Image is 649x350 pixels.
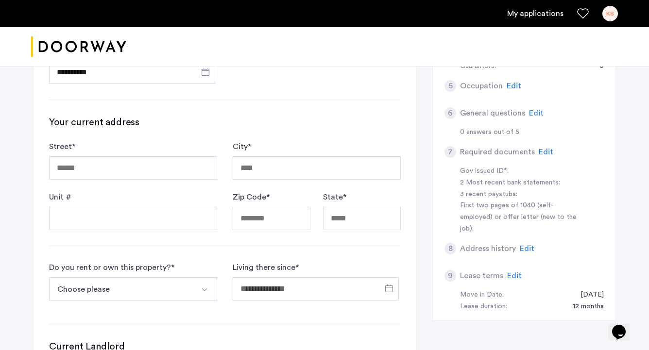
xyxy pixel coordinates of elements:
button: Open calendar [383,283,395,294]
label: State * [323,191,346,203]
button: Open calendar [200,66,211,78]
label: Unit # [49,191,71,203]
div: 09/25/2025 [571,289,604,301]
h3: Your current address [49,116,401,129]
div: 5 [444,80,456,92]
div: 2 Most recent bank statements: [460,177,582,189]
h5: Address history [460,243,516,254]
div: 8 [444,243,456,254]
span: Edit [507,82,521,90]
h5: Occupation [460,80,503,92]
label: Street * [49,141,75,152]
label: Living there since * [233,262,299,273]
div: Do you rent or own this property? * [49,262,174,273]
h5: Required documents [460,146,535,158]
div: Lease duration: [460,301,507,313]
button: Select option [49,277,194,300]
a: Cazamio logo [31,29,126,65]
div: 3 recent paystubs: [460,189,582,200]
span: Edit [520,245,534,252]
iframe: chat widget [608,311,639,340]
div: First two pages of 1040 (self-employed) or offer letter (new to the job): [460,200,582,235]
div: Gov issued ID*: [460,166,582,177]
span: Edit [529,109,544,117]
div: 9 [444,270,456,282]
span: Edit [539,148,553,156]
a: Favorites [577,8,589,19]
div: Move in Date: [460,289,504,301]
img: arrow [201,286,208,294]
label: City * [233,141,251,152]
div: 0 answers out of 5 [460,127,604,138]
label: Zip Code * [233,191,270,203]
img: logo [31,29,126,65]
div: KS [602,6,618,21]
div: 12 months [563,301,604,313]
h5: General questions [460,107,525,119]
h5: Lease terms [460,270,503,282]
div: 6 [444,107,456,119]
span: Edit [507,272,522,280]
a: My application [507,8,564,19]
div: 7 [444,146,456,158]
button: Select option [194,277,217,300]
